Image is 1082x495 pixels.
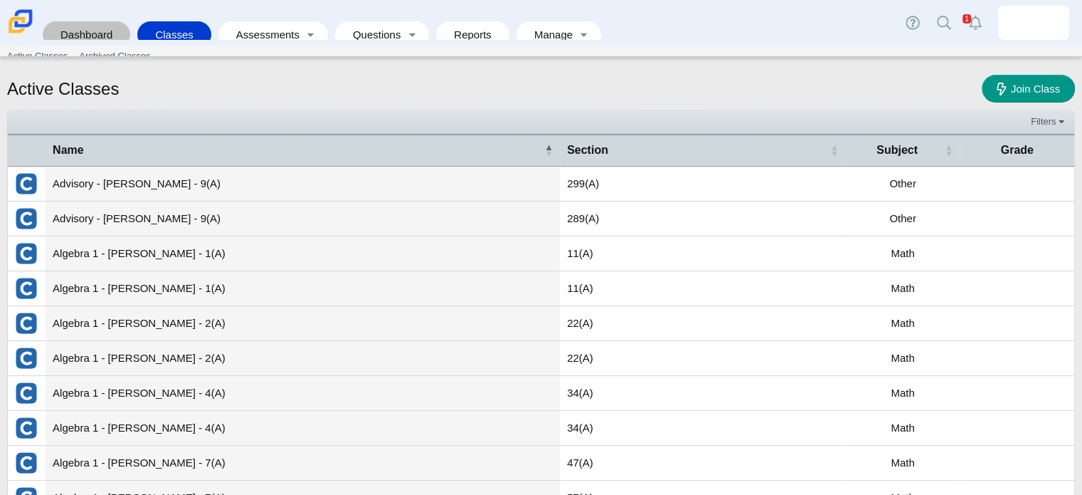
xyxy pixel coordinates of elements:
td: Algebra 1 - [PERSON_NAME] - 1(A) [46,236,560,271]
span: Subject [853,142,942,158]
td: Algebra 1 - [PERSON_NAME] - 4(A) [46,411,560,446]
td: Math [846,446,960,481]
a: Classes [144,21,203,48]
a: Join Class [982,75,1075,103]
img: External class connected through Clever [15,277,38,300]
a: Toggle expanded [574,21,594,48]
td: Math [846,306,960,341]
img: External class connected through Clever [15,417,38,439]
a: Dashboard [50,21,123,48]
td: Math [846,376,960,411]
td: Other [846,202,960,236]
td: 11(A) [560,271,846,306]
span: Grade [967,142,1067,158]
td: 22(A) [560,341,846,376]
td: Other [846,167,960,202]
h1: Active Classes [7,77,119,101]
a: Assessments [226,21,301,48]
a: Questions [342,21,402,48]
img: External class connected through Clever [15,242,38,265]
td: 22(A) [560,306,846,341]
img: Carmen School of Science & Technology [6,6,36,36]
td: Algebra 1 - [PERSON_NAME] - 4(A) [46,376,560,411]
a: Alerts [960,7,991,38]
span: Section [567,142,827,158]
a: Toggle expanded [301,21,321,48]
td: Algebra 1 - [PERSON_NAME] - 7(A) [46,446,560,481]
a: Toggle expanded [402,21,422,48]
img: External class connected through Clever [15,452,38,474]
img: External class connected through Clever [15,347,38,370]
a: Filters [1027,115,1071,129]
td: 34(A) [560,376,846,411]
a: julian.charles.EC6qK6 [998,6,1069,40]
a: Carmen School of Science & Technology [6,26,36,38]
a: Reports [443,21,502,48]
td: Math [846,411,960,446]
a: Active Classes [1,46,73,67]
td: 34(A) [560,411,846,446]
td: Algebra 1 - [PERSON_NAME] - 2(A) [46,341,560,376]
td: Math [846,236,960,271]
span: Name : Activate to invert sorting [544,143,553,157]
td: Advisory - [PERSON_NAME] - 9(A) [46,167,560,202]
span: Subject : Activate to sort [944,143,953,157]
td: 47(A) [560,446,846,481]
td: Algebra 1 - [PERSON_NAME] - 1(A) [46,271,560,306]
span: Section : Activate to sort [830,143,839,157]
img: julian.charles.EC6qK6 [1022,11,1045,34]
span: Name [53,142,541,158]
img: External class connected through Clever [15,207,38,230]
td: Math [846,271,960,306]
span: Join Class [1011,83,1060,95]
td: Advisory - [PERSON_NAME] - 9(A) [46,202,560,236]
img: External class connected through Clever [15,312,38,335]
a: Archived Classes [73,46,156,67]
td: 299(A) [560,167,846,202]
a: Manage [524,21,574,48]
img: External class connected through Clever [15,172,38,195]
td: Math [846,341,960,376]
td: 289(A) [560,202,846,236]
img: External class connected through Clever [15,382,38,405]
td: Algebra 1 - [PERSON_NAME] - 2(A) [46,306,560,341]
td: 11(A) [560,236,846,271]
